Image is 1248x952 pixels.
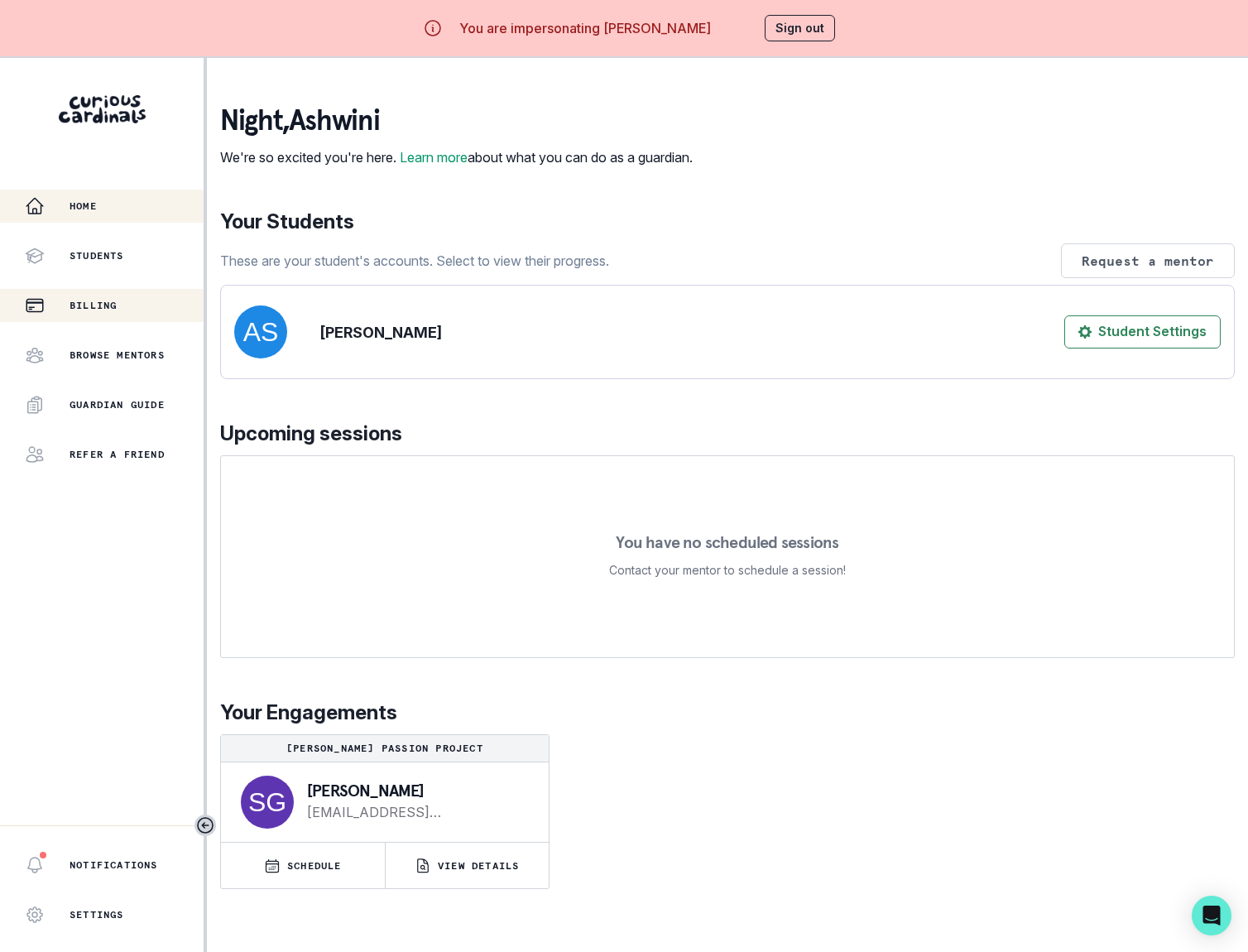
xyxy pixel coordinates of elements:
p: Guardian Guide [70,398,165,411]
img: svg [234,305,287,358]
button: Toggle sidebar [194,815,216,836]
img: Curious Cardinals Logo [59,95,146,123]
p: You have no scheduled sessions [616,534,838,551]
p: [PERSON_NAME] [307,782,522,799]
a: Learn more [400,149,468,166]
p: Contact your mentor to schedule a session! [609,560,846,580]
p: Students [70,249,124,262]
p: Settings [70,908,124,921]
p: Refer a friend [70,448,165,461]
p: Browse Mentors [70,349,165,362]
p: These are your student's accounts. Select to view their progress. [220,251,609,271]
p: SCHEDULE [287,859,342,873]
p: [PERSON_NAME] Passion Project [228,742,542,755]
div: Open Intercom Messenger [1192,896,1231,935]
p: Your Engagements [220,698,1235,728]
p: Home [70,200,97,213]
button: Sign out [765,15,835,41]
a: [EMAIL_ADDRESS][DOMAIN_NAME] [307,802,522,822]
p: We're so excited you're here. about what you can do as a guardian. [220,147,693,167]
p: [PERSON_NAME] [320,321,442,344]
p: Your Students [220,207,1235,237]
img: svg [241,776,294,829]
p: Upcoming sessions [220,419,1235,449]
p: VIEW DETAILS [438,859,519,873]
p: night , Ashwini [220,104,693,137]
button: Student Settings [1064,315,1221,349]
p: Notifications [70,858,158,872]
button: Request a mentor [1061,243,1235,278]
button: VIEW DETAILS [386,843,550,888]
p: You are impersonating [PERSON_NAME] [459,18,711,38]
p: Billing [70,299,117,312]
button: SCHEDULE [221,843,385,888]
